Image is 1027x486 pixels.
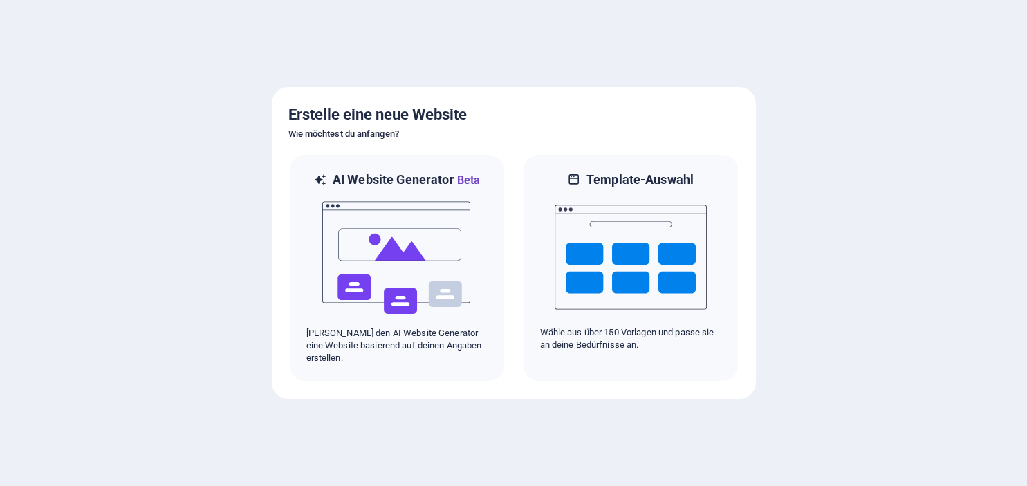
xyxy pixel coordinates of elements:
[288,153,506,382] div: AI Website GeneratorBetaai[PERSON_NAME] den AI Website Generator eine Website basierend auf deine...
[333,171,480,189] h6: AI Website Generator
[306,327,488,364] p: [PERSON_NAME] den AI Website Generator eine Website basierend auf deinen Angaben erstellen.
[321,189,473,327] img: ai
[540,326,721,351] p: Wähle aus über 150 Vorlagen und passe sie an deine Bedürfnisse an.
[454,174,481,187] span: Beta
[288,104,739,126] h5: Erstelle eine neue Website
[522,153,739,382] div: Template-AuswahlWähle aus über 150 Vorlagen und passe sie an deine Bedürfnisse an.
[586,171,694,188] h6: Template-Auswahl
[288,126,739,142] h6: Wie möchtest du anfangen?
